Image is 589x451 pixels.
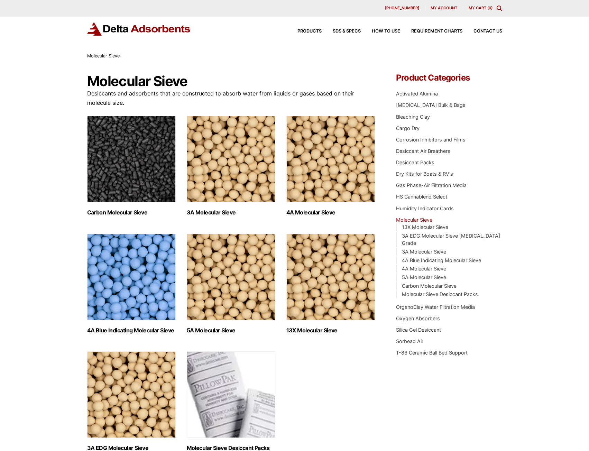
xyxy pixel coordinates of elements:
[87,209,176,216] h2: Carbon Molecular Sieve
[286,234,375,334] a: Visit product category 13X Molecular Sieve
[473,29,502,34] span: Contact Us
[87,234,176,320] img: 4A Blue Indicating Molecular Sieve
[396,217,432,223] a: Molecular Sieve
[396,114,430,120] a: Bleaching Clay
[396,315,440,321] a: Oxygen Absorbers
[396,159,434,165] a: Desiccant Packs
[286,327,375,334] h2: 13X Molecular Sieve
[489,6,491,10] span: 0
[402,257,481,263] a: 4A Blue Indicating Molecular Sieve
[286,116,375,202] img: 4A Molecular Sieve
[87,74,376,89] h1: Molecular Sieve
[187,209,275,216] h2: 3A Molecular Sieve
[372,29,400,34] span: How to Use
[87,116,176,216] a: Visit product category Carbon Molecular Sieve
[187,116,275,202] img: 3A Molecular Sieve
[87,234,176,334] a: Visit product category 4A Blue Indicating Molecular Sieve
[187,234,275,334] a: Visit product category 5A Molecular Sieve
[396,338,423,344] a: Sorbead Air
[431,6,457,10] span: My account
[87,22,191,36] img: Delta Adsorbents
[87,327,176,334] h2: 4A Blue Indicating Molecular Sieve
[187,234,275,320] img: 5A Molecular Sieve
[497,6,502,11] div: Toggle Modal Content
[396,327,441,333] a: Silica Gel Desiccant
[402,291,478,297] a: Molecular Sieve Desiccant Packs
[385,6,419,10] span: [PHONE_NUMBER]
[396,137,466,142] a: Corrosion Inhibitors and Films
[297,29,322,34] span: Products
[333,29,361,34] span: SDS & SPECS
[396,91,438,96] a: Activated Alumina
[396,304,475,310] a: OrganoClay Water Filtration Media
[462,29,502,34] a: Contact Us
[361,29,400,34] a: How to Use
[396,350,468,356] a: T-86 Ceramic Ball Bed Support
[187,116,275,216] a: Visit product category 3A Molecular Sieve
[286,209,375,216] h2: 4A Molecular Sieve
[402,249,446,255] a: 3A Molecular Sieve
[396,102,466,108] a: [MEDICAL_DATA] Bulk & Bags
[402,274,446,280] a: 5A Molecular Sieve
[396,148,450,154] a: Desiccant Air Breathers
[396,194,447,200] a: HS Cannablend Select
[187,327,275,334] h2: 5A Molecular Sieve
[396,171,453,177] a: Dry Kits for Boats & RV's
[402,266,446,271] a: 4A Molecular Sieve
[87,351,176,438] img: 3A EDG Molecular Sieve Ethanol Grade
[396,182,467,188] a: Gas Phase-Air Filtration Media
[396,74,502,82] h4: Product Categories
[286,116,375,216] a: Visit product category 4A Molecular Sieve
[402,224,448,230] a: 13X Molecular Sieve
[402,283,457,289] a: Carbon Molecular Sieve
[400,29,462,34] a: Requirement Charts
[396,205,454,211] a: Humidity Indicator Cards
[187,351,275,438] img: Molecular Sieve Desiccant Packs
[379,6,425,11] a: [PHONE_NUMBER]
[286,234,375,320] img: 13X Molecular Sieve
[396,125,420,131] a: Cargo Dry
[87,116,176,202] img: Carbon Molecular Sieve
[402,233,500,246] a: 3A EDG Molecular Sieve [MEDICAL_DATA] Grade
[322,29,361,34] a: SDS & SPECS
[425,6,463,11] a: My account
[411,29,462,34] span: Requirement Charts
[469,6,493,10] a: My Cart (0)
[87,53,120,58] span: Molecular Sieve
[87,89,376,108] p: Desiccants and adsorbents that are constructed to absorb water from liquids or gases based on the...
[286,29,322,34] a: Products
